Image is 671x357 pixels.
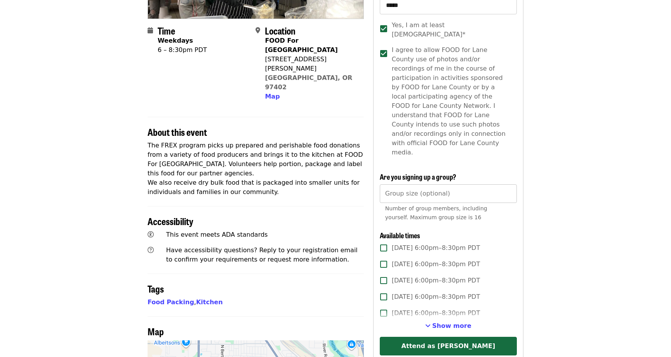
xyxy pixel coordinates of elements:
span: [DATE] 6:00pm–8:30pm PDT [392,292,480,302]
i: calendar icon [148,27,153,34]
span: Location [265,24,296,37]
span: Are you signing up a group? [380,172,456,182]
a: Food Packing [148,298,194,306]
span: Available times [380,230,420,240]
span: I agree to allow FOOD for Lane County use of photos and/or recordings of me in the course of part... [392,45,511,157]
button: Map [265,92,280,101]
span: Accessibility [148,214,193,228]
i: question-circle icon [148,246,154,254]
span: , [148,298,196,306]
span: Map [265,93,280,100]
span: This event meets ADA standards [166,231,268,238]
span: Show more [432,322,471,329]
p: The FREX program picks up prepared and perishable food donations from a variety of food producers... [148,141,364,197]
i: universal-access icon [148,231,154,238]
span: Tags [148,282,164,295]
i: map-marker-alt icon [256,27,260,34]
strong: Weekdays [158,37,193,44]
span: About this event [148,125,207,139]
a: Kitchen [196,298,223,306]
span: Yes, I am at least [DEMOGRAPHIC_DATA]* [392,21,511,39]
div: 6 – 8:30pm PDT [158,45,207,55]
span: Number of group members, including yourself. Maximum group size is 16 [385,205,487,220]
strong: FOOD For [GEOGRAPHIC_DATA] [265,37,337,54]
span: [DATE] 6:00pm–8:30pm PDT [392,260,480,269]
div: [STREET_ADDRESS][PERSON_NAME] [265,55,357,73]
span: Map [148,324,164,338]
button: See more timeslots [425,321,471,331]
a: [GEOGRAPHIC_DATA], OR 97402 [265,74,352,91]
button: Attend as [PERSON_NAME] [380,337,517,355]
span: Time [158,24,175,37]
span: [DATE] 6:00pm–8:30pm PDT [392,243,480,253]
span: [DATE] 6:00pm–8:30pm PDT [392,308,480,318]
span: Have accessibility questions? Reply to your registration email to confirm your requirements or re... [166,246,358,263]
span: [DATE] 6:00pm–8:30pm PDT [392,276,480,285]
input: [object Object] [380,184,517,203]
